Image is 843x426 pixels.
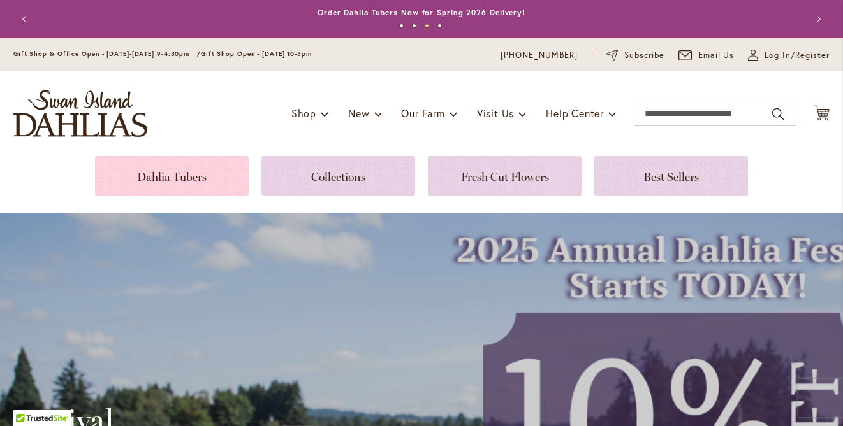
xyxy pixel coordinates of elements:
button: 4 of 4 [437,24,442,28]
span: Visit Us [477,106,514,120]
span: Email Us [698,49,735,62]
button: Previous [13,6,39,32]
span: Log In/Register [765,49,830,62]
button: 3 of 4 [425,24,429,28]
a: Subscribe [606,49,664,62]
span: Help Center [546,106,604,120]
span: Subscribe [624,49,664,62]
a: Order Dahlia Tubers Now for Spring 2026 Delivery! [318,8,525,17]
span: New [348,106,369,120]
span: Gift Shop Open - [DATE] 10-3pm [201,50,312,58]
a: Email Us [678,49,735,62]
a: [PHONE_NUMBER] [501,49,578,62]
span: Shop [291,106,316,120]
a: store logo [13,90,147,137]
button: 2 of 4 [412,24,416,28]
span: Our Farm [401,106,444,120]
button: 1 of 4 [399,24,404,28]
a: Log In/Register [748,49,830,62]
button: Next [804,6,830,32]
span: Gift Shop & Office Open - [DATE]-[DATE] 9-4:30pm / [13,50,201,58]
